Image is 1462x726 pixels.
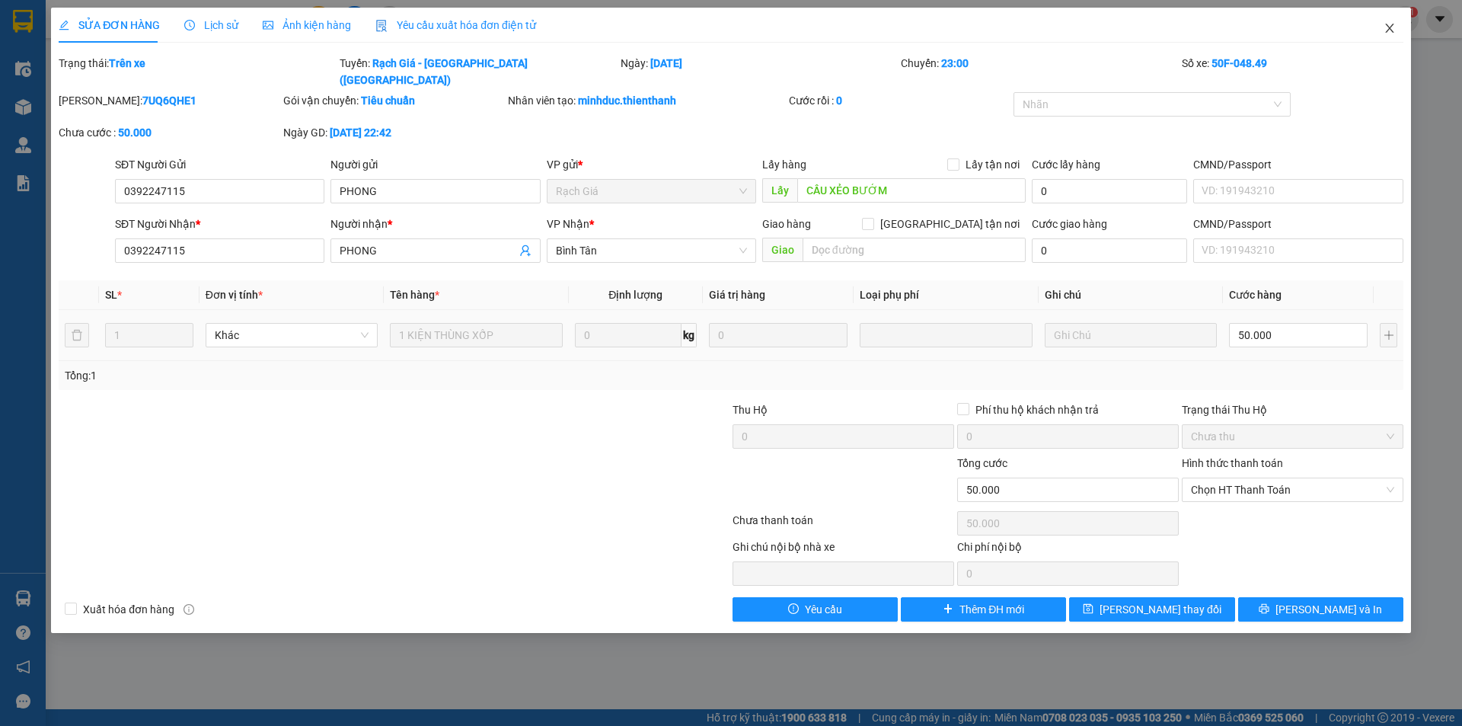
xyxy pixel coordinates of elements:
[1193,216,1403,232] div: CMND/Passport
[901,597,1066,622] button: plusThêm ĐH mới
[115,216,324,232] div: SĐT Người Nhận
[1211,57,1267,69] b: 50F-048.49
[1032,218,1107,230] label: Cước giao hàng
[1182,457,1283,469] label: Hình thức thanh toán
[957,457,1007,469] span: Tổng cước
[361,94,415,107] b: Tiêu chuẩn
[619,55,900,88] div: Ngày:
[1191,425,1394,448] span: Chưa thu
[650,57,682,69] b: [DATE]
[733,404,768,416] span: Thu Hộ
[390,289,439,301] span: Tên hàng
[59,19,160,31] span: SỬA ĐƠN HÀNG
[943,603,953,616] span: plus
[899,55,1180,88] div: Chuyến:
[59,92,280,109] div: [PERSON_NAME]:
[854,280,1038,310] th: Loại phụ phí
[330,156,540,173] div: Người gửi
[1032,158,1100,171] label: Cước lấy hàng
[59,20,69,30] span: edit
[788,603,799,616] span: exclamation-circle
[1259,603,1269,616] span: printer
[519,245,531,257] span: user-add
[556,180,747,203] span: Rạch Giá
[1275,601,1382,618] span: [PERSON_NAME] và In
[184,20,195,30] span: clock-circle
[1180,55,1405,88] div: Số xe:
[762,158,806,171] span: Lấy hàng
[508,92,786,109] div: Nhân viên tạo:
[1039,280,1223,310] th: Ghi chú
[1083,603,1093,616] span: save
[578,94,676,107] b: minhduc.thienthanh
[184,19,238,31] span: Lịch sử
[1229,289,1282,301] span: Cước hàng
[547,156,756,173] div: VP gửi
[797,178,1026,203] input: Dọc đường
[1368,8,1411,50] button: Close
[283,92,505,109] div: Gói vận chuyển:
[57,55,338,88] div: Trạng thái:
[1100,601,1221,618] span: [PERSON_NAME] thay đổi
[105,289,117,301] span: SL
[330,126,391,139] b: [DATE] 22:42
[338,55,619,88] div: Tuyến:
[789,92,1010,109] div: Cước rồi :
[1032,179,1187,203] input: Cước lấy hàng
[115,156,324,173] div: SĐT Người Gửi
[805,601,842,618] span: Yêu cầu
[340,57,528,86] b: Rạch Giá - [GEOGRAPHIC_DATA] ([GEOGRAPHIC_DATA])
[556,239,747,262] span: Bình Tân
[263,20,273,30] span: picture
[941,57,969,69] b: 23:00
[1045,323,1217,347] input: Ghi Chú
[65,323,89,347] button: delete
[215,324,369,347] span: Khác
[762,218,811,230] span: Giao hàng
[959,156,1026,173] span: Lấy tận nơi
[1069,597,1234,622] button: save[PERSON_NAME] thay đổi
[1380,323,1397,347] button: plus
[77,601,180,618] span: Xuất hóa đơn hàng
[1032,238,1187,263] input: Cước giao hàng
[184,604,194,615] span: info-circle
[283,124,505,141] div: Ngày GD:
[206,289,263,301] span: Đơn vị tính
[547,218,589,230] span: VP Nhận
[969,401,1105,418] span: Phí thu hộ khách nhận trả
[959,601,1024,618] span: Thêm ĐH mới
[390,323,562,347] input: VD: Bàn, Ghế
[709,289,765,301] span: Giá trị hàng
[109,57,145,69] b: Trên xe
[608,289,662,301] span: Định lượng
[375,20,388,32] img: icon
[874,216,1026,232] span: [GEOGRAPHIC_DATA] tận nơi
[836,94,842,107] b: 0
[330,216,540,232] div: Người nhận
[1191,478,1394,501] span: Chọn HT Thanh Toán
[118,126,152,139] b: 50.000
[1182,401,1403,418] div: Trạng thái Thu Hộ
[1238,597,1403,622] button: printer[PERSON_NAME] và In
[682,323,697,347] span: kg
[1193,156,1403,173] div: CMND/Passport
[762,238,803,262] span: Giao
[709,323,848,347] input: 0
[731,512,956,539] div: Chưa thanh toán
[733,539,954,561] div: Ghi chú nội bộ nhà xe
[142,94,196,107] b: 7UQ6QHE1
[762,178,797,203] span: Lấy
[733,597,898,622] button: exclamation-circleYêu cầu
[263,19,351,31] span: Ảnh kiện hàng
[803,238,1026,262] input: Dọc đường
[1384,22,1396,34] span: close
[957,539,1179,561] div: Chi phí nội bộ
[375,19,536,31] span: Yêu cầu xuất hóa đơn điện tử
[59,124,280,141] div: Chưa cước :
[65,367,564,384] div: Tổng: 1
